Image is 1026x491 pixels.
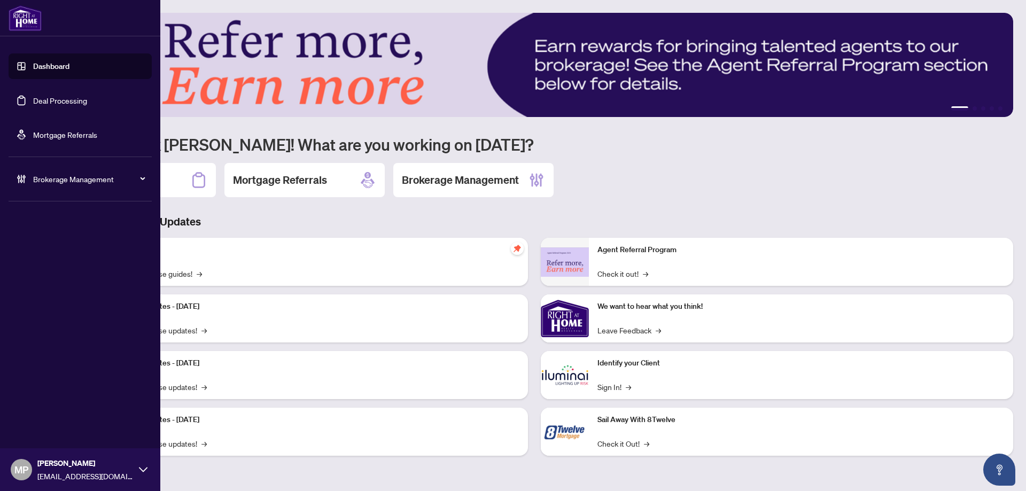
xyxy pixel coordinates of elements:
h2: Brokerage Management [402,173,519,188]
span: → [643,268,648,279]
p: Platform Updates - [DATE] [112,414,519,426]
img: Slide 0 [56,13,1013,117]
p: Platform Updates - [DATE] [112,301,519,313]
span: Brokerage Management [33,173,144,185]
span: → [201,438,207,449]
span: → [644,438,649,449]
a: Dashboard [33,61,69,71]
button: 4 [990,106,994,111]
p: Agent Referral Program [597,244,1005,256]
span: → [201,324,207,336]
span: [EMAIL_ADDRESS][DOMAIN_NAME] [37,470,134,482]
p: Sail Away With 8Twelve [597,414,1005,426]
span: pushpin [511,242,524,255]
img: Sail Away With 8Twelve [541,408,589,456]
h3: Brokerage & Industry Updates [56,214,1013,229]
p: We want to hear what you think! [597,301,1005,313]
h1: Welcome back [PERSON_NAME]! What are you working on [DATE]? [56,134,1013,154]
span: → [656,324,661,336]
a: Deal Processing [33,96,87,105]
button: 5 [998,106,1002,111]
img: We want to hear what you think! [541,294,589,342]
span: [PERSON_NAME] [37,457,134,469]
p: Self-Help [112,244,519,256]
button: 1 [951,106,968,111]
span: MP [14,462,28,477]
span: → [197,268,202,279]
img: Agent Referral Program [541,247,589,277]
span: → [201,381,207,393]
a: Check it out!→ [597,268,648,279]
a: Leave Feedback→ [597,324,661,336]
p: Platform Updates - [DATE] [112,357,519,369]
button: 2 [973,106,977,111]
p: Identify your Client [597,357,1005,369]
button: Open asap [983,454,1015,486]
span: → [626,381,631,393]
img: logo [9,5,42,31]
h2: Mortgage Referrals [233,173,327,188]
a: Sign In!→ [597,381,631,393]
a: Mortgage Referrals [33,130,97,139]
button: 3 [981,106,985,111]
a: Check it Out!→ [597,438,649,449]
img: Identify your Client [541,351,589,399]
